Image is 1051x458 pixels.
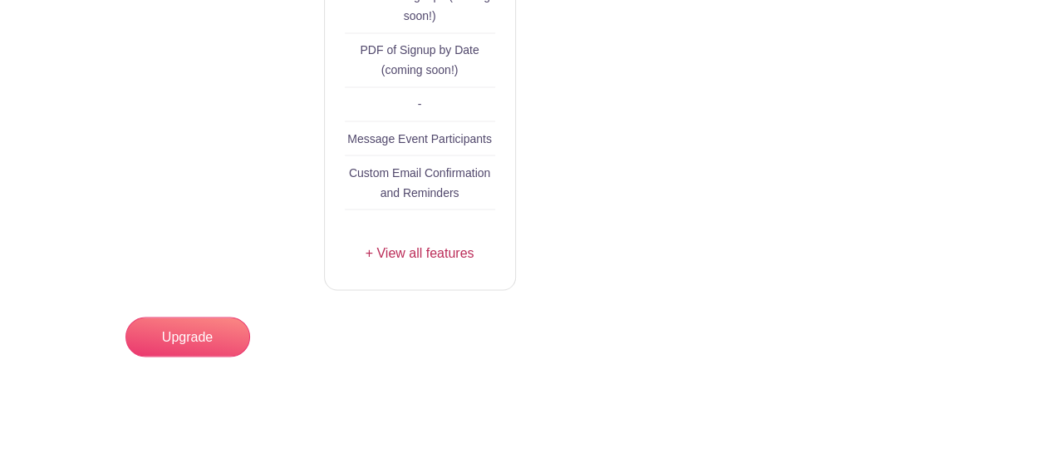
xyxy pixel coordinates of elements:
span: - [418,97,422,111]
a: + View all features [345,243,495,263]
span: PDF of Signup by Date (coming soon!) [360,43,479,76]
span: Message Event Participants [347,131,492,145]
span: Custom Email Confirmation and Reminders [349,165,490,199]
a: Upgrade [125,317,250,357]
